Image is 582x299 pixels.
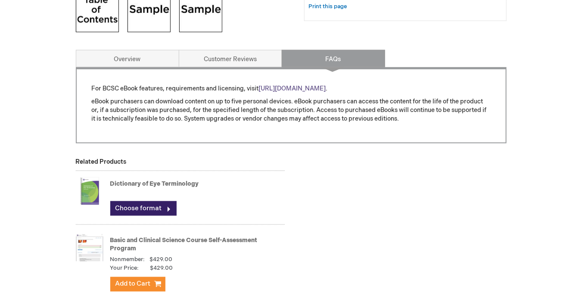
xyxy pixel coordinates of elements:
a: [URL][DOMAIN_NAME] [259,85,326,92]
a: Print this page [309,1,347,12]
a: Choose format [110,201,177,216]
a: Overview [76,50,179,67]
a: Dictionary of Eye Terminology [110,180,199,187]
p: For BCSC eBook features, requirements and licensing, visit . [92,84,491,93]
span: Add to Cart [115,280,151,288]
a: FAQs [282,50,385,67]
a: Basic and Clinical Science Course Self-Assessment Program [110,237,258,252]
img: Dictionary of Eye Terminology [76,174,103,209]
strong: Nonmember: [110,256,145,264]
img: Basic and Clinical Science Course Self-Assessment Program [76,230,103,265]
span: $429.00 [150,256,173,263]
button: Add to Cart [110,277,165,292]
strong: Related Products [76,158,127,165]
strong: Your Price: [110,265,139,273]
span: $429.00 [140,265,173,273]
a: Customer Reviews [179,50,282,67]
p: eBook purchasers can download content on up to five personal devices. eBook purchasers can access... [92,97,491,123]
